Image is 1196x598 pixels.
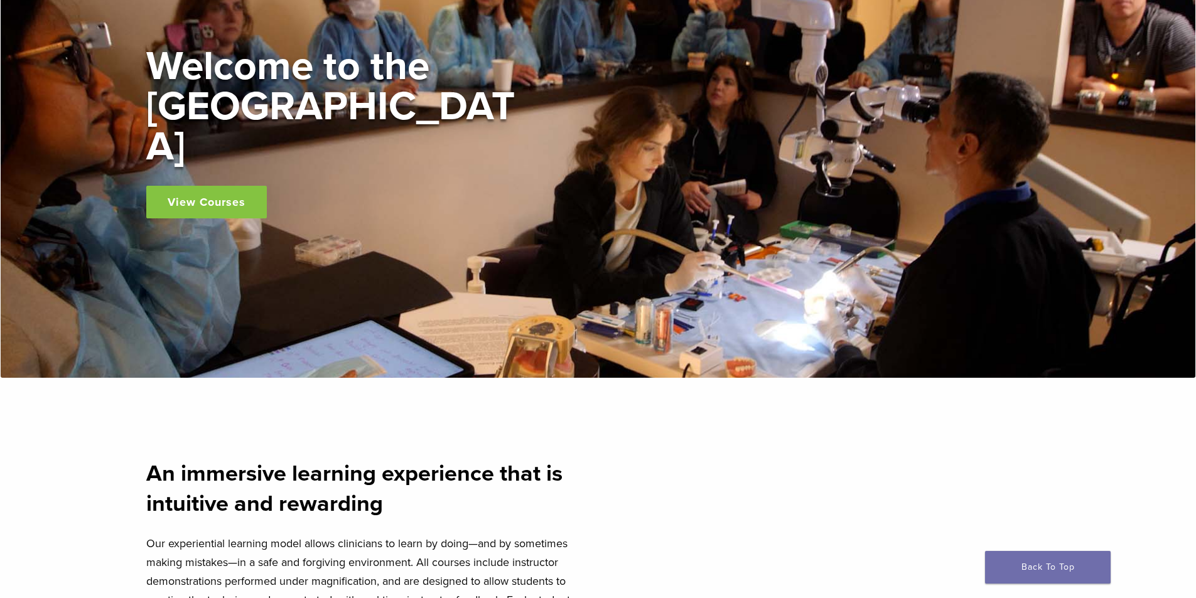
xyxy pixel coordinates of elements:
[146,460,563,517] strong: An immersive learning experience that is intuitive and rewarding
[985,551,1111,584] a: Back To Top
[146,186,267,218] a: View Courses
[146,46,523,167] h2: Welcome to the [GEOGRAPHIC_DATA]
